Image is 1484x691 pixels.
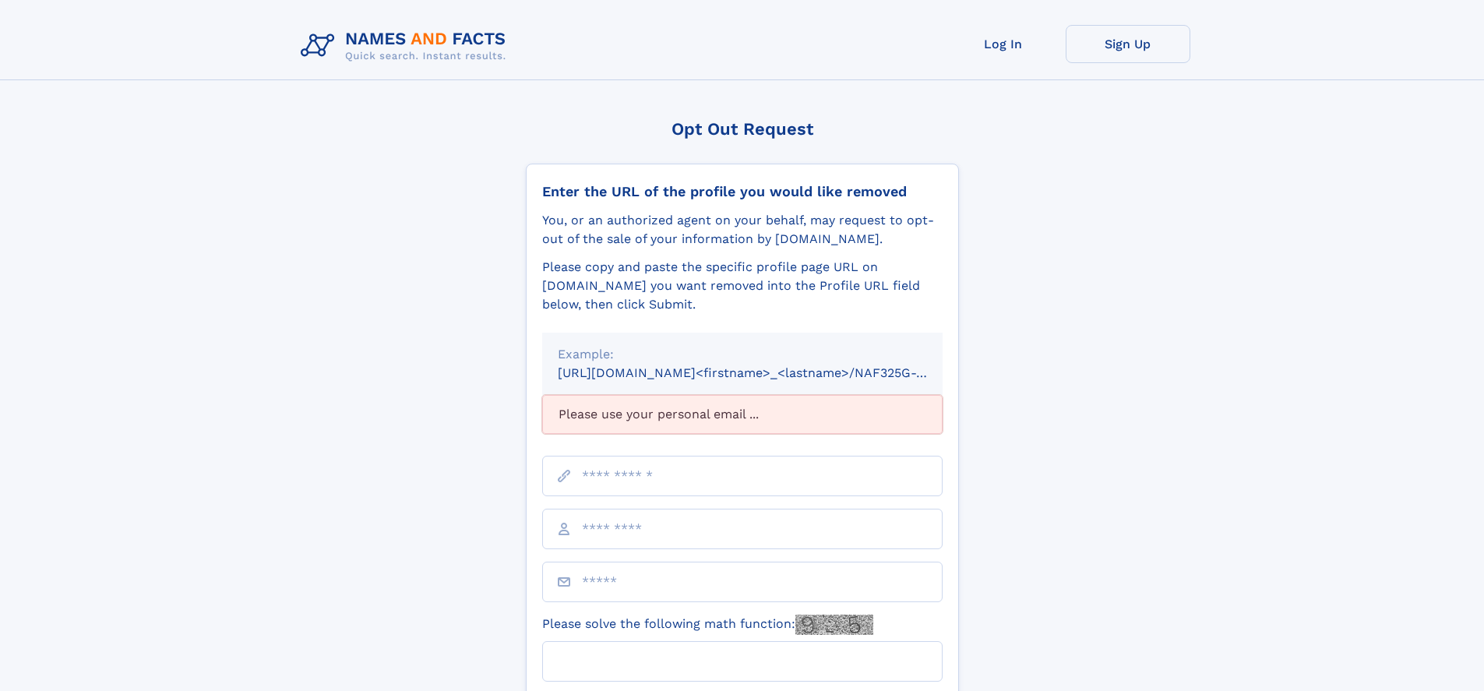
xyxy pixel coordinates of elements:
div: Please copy and paste the specific profile page URL on [DOMAIN_NAME] you want removed into the Pr... [542,258,943,314]
div: Example: [558,345,927,364]
div: Enter the URL of the profile you would like removed [542,183,943,200]
div: Please use your personal email ... [542,395,943,434]
small: [URL][DOMAIN_NAME]<firstname>_<lastname>/NAF325G-xxxxxxxx [558,365,972,380]
div: Opt Out Request [526,119,959,139]
img: Logo Names and Facts [294,25,519,67]
div: You, or an authorized agent on your behalf, may request to opt-out of the sale of your informatio... [542,211,943,249]
a: Log In [941,25,1066,63]
a: Sign Up [1066,25,1190,63]
label: Please solve the following math function: [542,615,873,635]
